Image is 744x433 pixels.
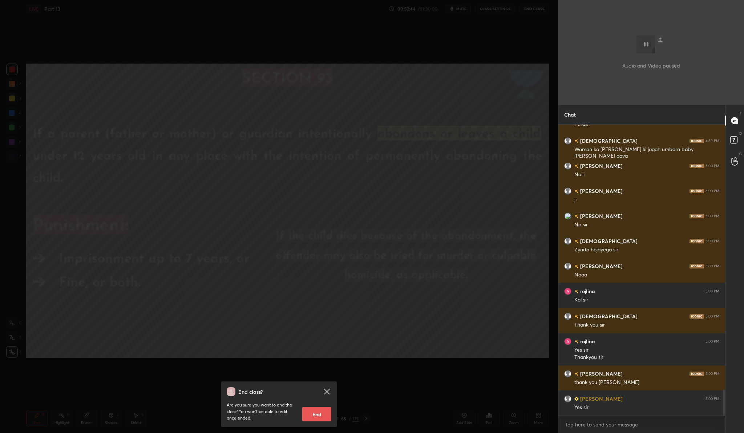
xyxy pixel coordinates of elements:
[564,187,571,195] img: default.png
[705,289,719,294] div: 5:00 PM
[690,164,704,168] img: iconic-dark.1390631f.png
[690,239,704,243] img: iconic-dark.1390631f.png
[690,264,704,268] img: iconic-dark.1390631f.png
[740,110,742,116] p: T
[690,214,704,218] img: iconic-dark.1390631f.png
[705,264,719,268] div: 5:00 PM
[705,239,719,243] div: 5:00 PM
[690,189,704,193] img: iconic-dark.1390631f.png
[690,314,704,319] img: iconic-dark.1390631f.png
[574,264,579,268] img: no-rating-badge.077c3623.svg
[574,397,579,401] img: Learner_Badge_beginner_1_8b307cf2a0.svg
[564,313,571,320] img: default.png
[227,402,296,421] p: Are you sure you want to end the class? You won’t be able to edit once ended.
[564,238,571,245] img: default.png
[574,121,719,128] div: Poison
[574,139,579,143] img: no-rating-badge.077c3623.svg
[622,62,680,69] p: Audio and Video paused
[705,164,719,168] div: 5:00 PM
[705,314,719,319] div: 5:00 PM
[574,246,719,254] div: Zyada hojayega sir
[705,339,719,344] div: 5:00 PM
[574,347,719,354] div: Yes sir
[579,137,638,145] h6: [DEMOGRAPHIC_DATA]
[558,125,725,416] div: grid
[564,338,571,345] img: 3
[705,139,719,143] div: 4:59 PM
[558,105,582,124] p: Chat
[705,189,719,193] div: 5:00 PM
[574,296,719,304] div: Kal sir
[574,290,579,294] img: no-rating-badge.077c3623.svg
[302,407,331,421] button: End
[690,139,704,143] img: iconic-dark.1390631f.png
[564,370,571,377] img: default.png
[564,288,571,295] img: 3
[705,397,719,401] div: 5:00 PM
[574,221,719,228] div: No sir
[574,239,579,243] img: no-rating-badge.077c3623.svg
[579,395,623,402] h6: [PERSON_NAME]
[574,372,579,376] img: no-rating-badge.077c3623.svg
[238,388,263,396] h4: End class?
[574,214,579,218] img: no-rating-badge.077c3623.svg
[705,372,719,376] div: 5:00 PM
[739,131,742,136] p: D
[574,340,579,344] img: no-rating-badge.077c3623.svg
[579,312,638,320] h6: [DEMOGRAPHIC_DATA]
[574,321,719,329] div: Thank you sir
[579,212,623,220] h6: [PERSON_NAME]
[705,214,719,218] div: 5:00 PM
[690,372,704,376] img: iconic-dark.1390631f.png
[564,213,571,220] img: 3
[574,196,719,203] div: ji
[564,263,571,270] img: default.png
[579,162,623,170] h6: [PERSON_NAME]
[579,237,638,245] h6: [DEMOGRAPHIC_DATA]
[579,262,623,270] h6: [PERSON_NAME]
[574,164,579,168] img: no-rating-badge.077c3623.svg
[579,287,595,295] h6: rojlina
[574,146,719,160] div: Woman ko [PERSON_NAME] ki jagah umborn baby [PERSON_NAME] gaya
[574,189,579,193] img: no-rating-badge.077c3623.svg
[739,151,742,157] p: G
[579,370,623,377] h6: [PERSON_NAME]
[564,137,571,145] img: default.png
[574,404,719,411] div: Yes sir
[574,315,579,319] img: no-rating-badge.077c3623.svg
[574,379,719,386] div: thank you [PERSON_NAME]
[564,162,571,170] img: default.png
[579,337,595,345] h6: rojlina
[574,271,719,279] div: Naaa
[564,395,571,402] img: default.png
[579,187,623,195] h6: [PERSON_NAME]
[574,354,719,361] div: Thankyou sir
[574,171,719,178] div: Naiii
